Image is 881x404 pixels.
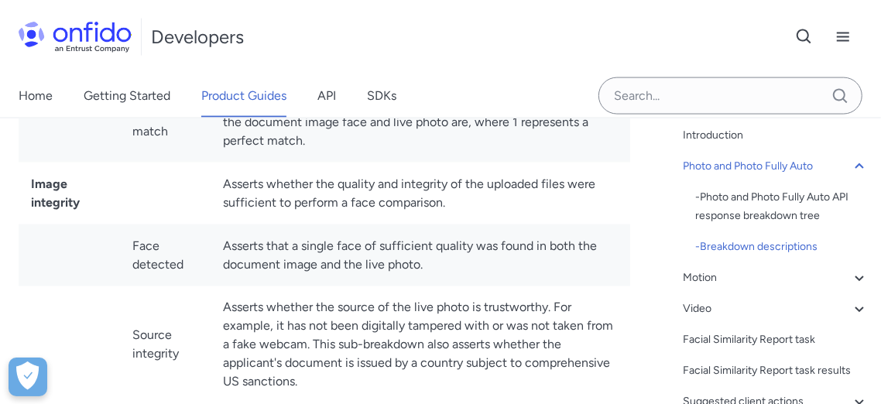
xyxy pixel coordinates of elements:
[120,82,211,163] td: Face match
[598,77,862,115] input: Onfido search input field
[683,361,869,380] a: Facial Similarity Report task results
[9,358,47,396] button: Open Preferences
[211,82,630,163] td: Contains a score value between 0 and 1 which expresses how similar the document image face and li...
[695,188,869,225] a: -Photo and Photo Fully Auto API response breakdown tree
[120,286,211,404] td: Source integrity
[211,286,630,404] td: Asserts whether the source of the live photo is trustworthy. For example, it has not been digital...
[785,18,824,56] button: Open search button
[120,224,211,286] td: Face detected
[211,224,630,286] td: Asserts that a single face of sufficient quality was found in both the document image and the liv...
[683,330,869,349] a: Facial Similarity Report task
[683,157,869,176] a: Photo and Photo Fully Auto
[695,238,869,256] a: -Breakdown descriptions
[31,176,80,210] strong: Image integrity
[683,300,869,318] a: Video
[695,188,869,225] div: - Photo and Photo Fully Auto API response breakdown tree
[19,22,132,53] img: Onfido Logo
[151,25,244,50] h1: Developers
[317,74,336,118] a: API
[695,238,869,256] div: - Breakdown descriptions
[824,18,862,56] button: Open navigation menu button
[201,74,286,118] a: Product Guides
[683,269,869,287] a: Motion
[367,74,396,118] a: SDKs
[683,126,869,145] a: Introduction
[834,28,852,46] svg: Open navigation menu button
[211,163,630,224] td: Asserts whether the quality and integrity of the uploaded files were sufficient to perform a face...
[84,74,170,118] a: Getting Started
[9,358,47,396] div: Cookie Preferences
[19,74,53,118] a: Home
[795,28,814,46] svg: Open search button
